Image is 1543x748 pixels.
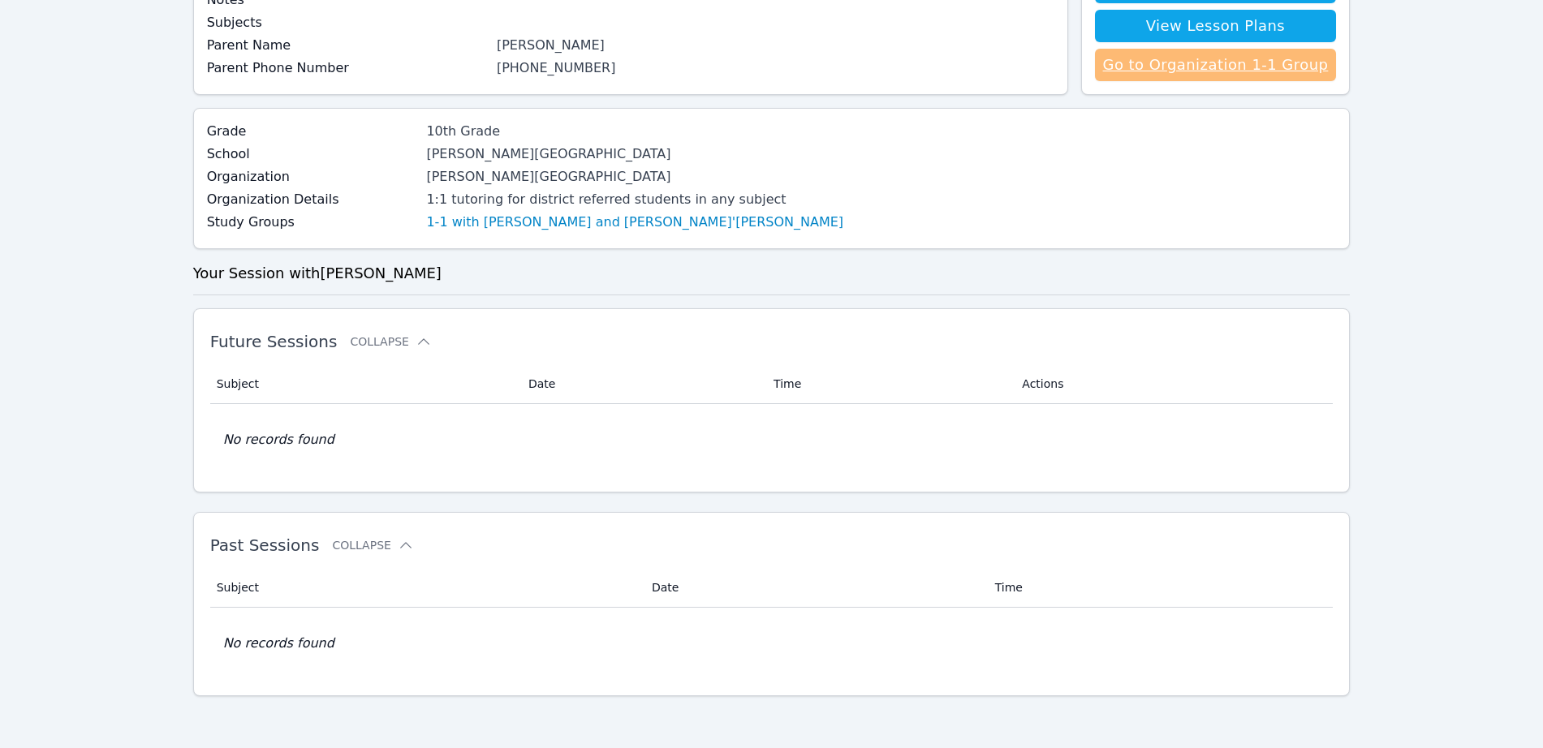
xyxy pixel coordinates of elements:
[1095,10,1337,42] a: View Lesson Plans
[1012,364,1333,404] th: Actions
[207,190,417,209] label: Organization Details
[332,537,413,553] button: Collapse
[207,58,487,78] label: Parent Phone Number
[210,608,1334,679] td: No records found
[210,332,338,351] span: Future Sessions
[207,13,487,32] label: Subjects
[497,36,1054,55] div: [PERSON_NAME]
[519,364,764,404] th: Date
[764,364,1012,404] th: Time
[426,122,843,141] div: 10th Grade
[426,213,843,232] a: 1-1 with [PERSON_NAME] and [PERSON_NAME]'[PERSON_NAME]
[207,213,417,232] label: Study Groups
[210,364,519,404] th: Subject
[426,167,843,187] div: [PERSON_NAME][GEOGRAPHIC_DATA]
[193,262,1351,285] h3: Your Session with [PERSON_NAME]
[207,36,487,55] label: Parent Name
[642,568,985,608] th: Date
[426,144,843,164] div: [PERSON_NAME][GEOGRAPHIC_DATA]
[207,144,417,164] label: School
[210,404,1334,475] td: No records found
[207,122,417,141] label: Grade
[207,167,417,187] label: Organization
[1095,49,1337,81] a: Go to Organization 1-1 Group
[426,190,843,209] div: 1:1 tutoring for district referred students in any subject
[350,333,431,350] button: Collapse
[985,568,1334,608] th: Time
[210,568,642,608] th: Subject
[210,535,320,555] span: Past Sessions
[497,60,616,75] a: [PHONE_NUMBER]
